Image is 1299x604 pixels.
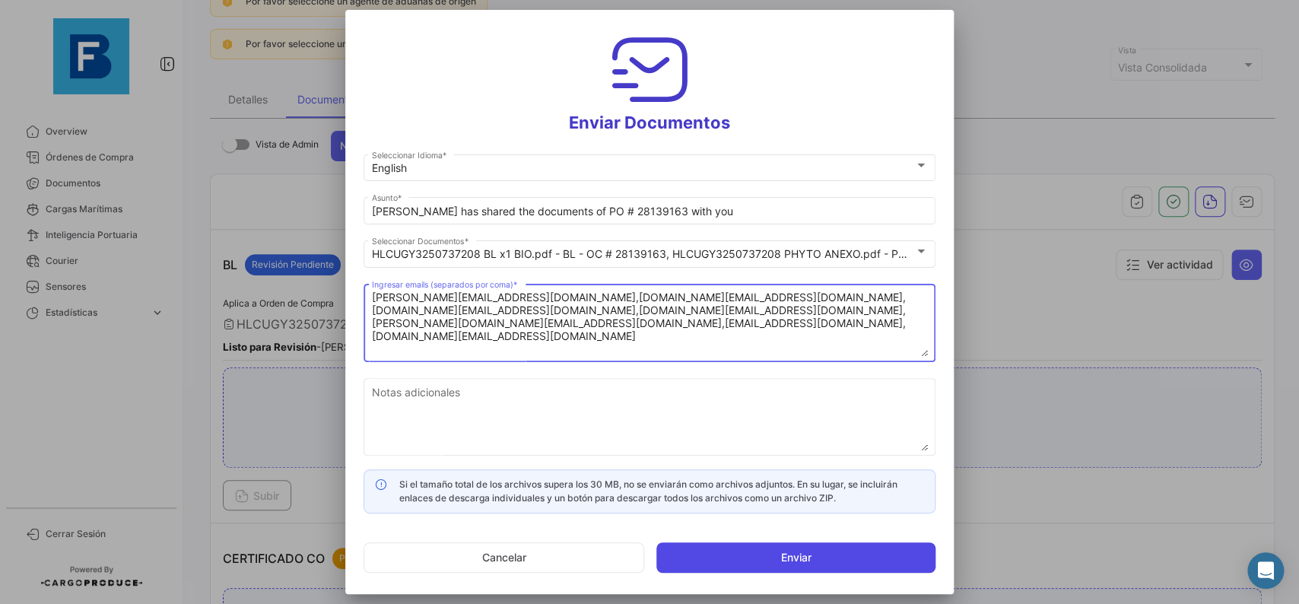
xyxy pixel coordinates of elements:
[399,478,897,504] span: Si el tamaño total de los archivos supera los 30 MB, no se enviarán como archivos adjuntos. En su...
[372,161,407,174] mat-select-trigger: English
[364,28,935,133] h3: Enviar Documentos
[364,542,644,573] button: Cancelar
[656,542,935,573] button: Enviar
[1247,552,1284,589] div: Abrir Intercom Messenger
